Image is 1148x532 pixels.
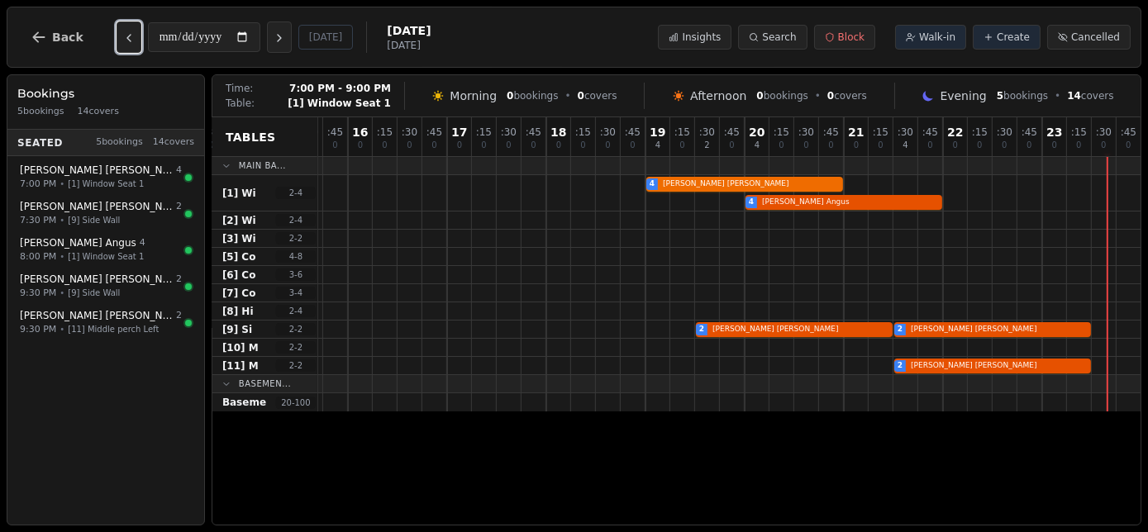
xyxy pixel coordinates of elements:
[1027,141,1031,150] span: 0
[68,214,120,226] span: [9] Side Wall
[898,127,913,137] span: : 30
[827,89,867,102] span: covers
[17,105,64,119] span: 5 bookings
[749,197,754,208] span: 4
[1121,127,1136,137] span: : 45
[575,127,591,137] span: : 15
[52,31,83,43] span: Back
[426,127,442,137] span: : 45
[239,378,291,390] span: Basemen...
[828,141,833,150] span: 0
[605,141,610,150] span: 0
[907,324,1088,335] span: [PERSON_NAME] [PERSON_NAME]
[878,141,883,150] span: 0
[1101,141,1106,150] span: 0
[774,127,789,137] span: : 15
[655,141,660,150] span: 4
[60,287,64,299] span: •
[526,127,541,137] span: : 45
[600,127,616,137] span: : 30
[977,141,982,150] span: 0
[997,90,1003,102] span: 5
[578,89,617,102] span: covers
[506,141,511,150] span: 0
[729,141,734,150] span: 0
[660,178,840,190] span: [PERSON_NAME] [PERSON_NAME]
[402,127,417,137] span: : 30
[11,158,201,197] button: [PERSON_NAME] [PERSON_NAME]47:00 PM•[1] Window Seat 1
[947,126,963,138] span: 22
[431,141,436,150] span: 0
[176,164,182,178] span: 4
[20,286,56,300] span: 9:30 PM
[20,236,136,249] span: [PERSON_NAME] Angus
[1002,141,1007,150] span: 0
[940,88,986,104] span: Evening
[387,39,431,52] span: [DATE]
[815,89,821,102] span: •
[1055,89,1060,102] span: •
[1022,127,1037,137] span: : 45
[60,214,64,226] span: •
[267,21,292,53] button: Next day
[276,187,316,199] span: 2 - 4
[60,323,64,335] span: •
[352,126,368,138] span: 16
[550,126,566,138] span: 18
[507,89,558,102] span: bookings
[387,22,431,39] span: [DATE]
[226,129,276,145] span: Tables
[450,88,497,104] span: Morning
[60,250,64,263] span: •
[919,31,955,44] span: Walk-in
[1067,90,1081,102] span: 14
[1096,127,1112,137] span: : 30
[699,127,715,137] span: : 30
[650,178,655,190] span: 4
[823,127,839,137] span: : 45
[276,268,316,281] span: 3 - 6
[226,82,253,95] span: Time:
[1071,127,1087,137] span: : 15
[407,141,412,150] span: 0
[20,249,56,264] span: 8:00 PM
[11,267,201,306] button: [PERSON_NAME] [PERSON_NAME]29:30 PM•[9] Side Wall
[755,141,760,150] span: 4
[997,31,1030,44] span: Create
[20,309,173,322] span: [PERSON_NAME] [PERSON_NAME]
[17,85,194,102] h3: Bookings
[1067,89,1113,102] span: covers
[997,127,1012,137] span: : 30
[17,17,97,57] button: Back
[922,127,938,137] span: : 45
[630,141,635,150] span: 0
[117,21,141,53] button: Previous day
[838,31,865,44] span: Block
[288,97,391,110] span: [1] Window Seat 1
[222,341,259,354] span: [10] M
[222,359,259,373] span: [11] M
[682,31,721,44] span: Insights
[11,230,201,269] button: [PERSON_NAME] Angus48:00 PM•[1] Window Seat 1
[1046,126,1062,138] span: 23
[658,25,731,50] button: Insights
[222,305,254,318] span: [8] Hi
[11,194,201,233] button: [PERSON_NAME] [PERSON_NAME]27:30 PM•[9] Side Wall
[756,90,763,102] span: 0
[481,141,486,150] span: 0
[11,303,201,342] button: [PERSON_NAME] [PERSON_NAME]29:30 PM•[11] Middle perch Left
[501,127,517,137] span: : 30
[276,323,316,335] span: 2 - 2
[276,341,316,354] span: 2 - 2
[724,127,740,137] span: : 45
[358,141,363,150] span: 0
[68,287,120,299] span: [9] Side Wall
[289,82,391,95] span: 7:00 PM - 9:00 PM
[476,127,492,137] span: : 15
[756,89,807,102] span: bookings
[650,126,665,138] span: 19
[222,268,256,282] span: [6] Co
[927,141,932,150] span: 0
[68,323,159,335] span: [11] Middle perch Left
[20,322,56,336] span: 9:30 PM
